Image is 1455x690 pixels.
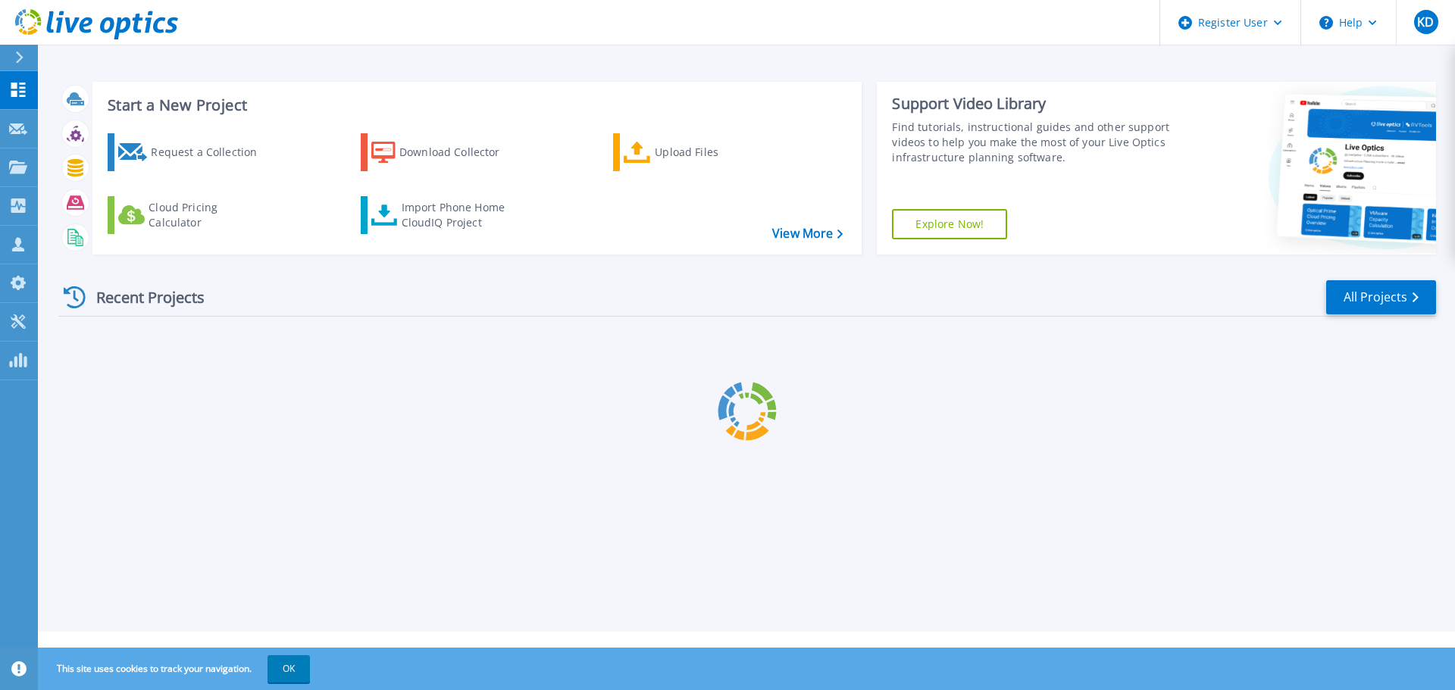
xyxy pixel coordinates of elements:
[1417,16,1434,28] span: KD
[402,200,520,230] div: Import Phone Home CloudIQ Project
[151,137,272,167] div: Request a Collection
[892,94,1177,114] div: Support Video Library
[361,133,530,171] a: Download Collector
[108,133,277,171] a: Request a Collection
[613,133,782,171] a: Upload Files
[655,137,776,167] div: Upload Files
[772,226,843,241] a: View More
[1326,280,1436,314] a: All Projects
[149,200,270,230] div: Cloud Pricing Calculator
[58,279,225,316] div: Recent Projects
[892,209,1007,239] a: Explore Now!
[892,120,1177,165] div: Find tutorials, instructional guides and other support videos to help you make the most of your L...
[399,137,521,167] div: Download Collector
[268,655,310,682] button: OK
[42,655,310,682] span: This site uses cookies to track your navigation.
[108,97,843,114] h3: Start a New Project
[108,196,277,234] a: Cloud Pricing Calculator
